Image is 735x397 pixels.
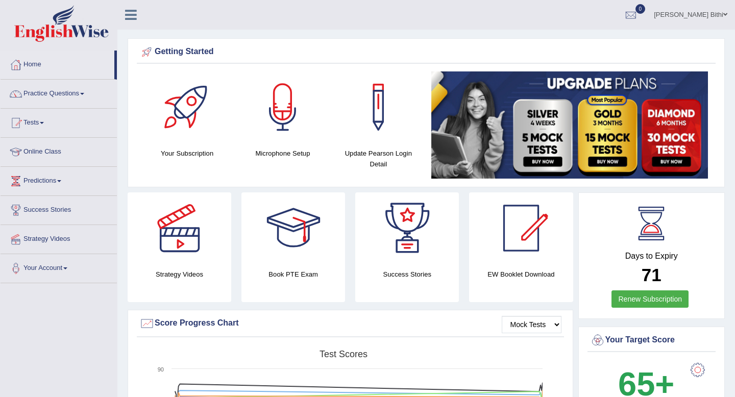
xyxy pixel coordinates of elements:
h4: EW Booklet Download [469,269,573,280]
h4: Book PTE Exam [241,269,345,280]
a: Success Stories [1,196,117,221]
a: Your Account [1,254,117,280]
h4: Your Subscription [144,148,230,159]
b: 71 [642,265,661,285]
a: Renew Subscription [611,290,689,308]
h4: Days to Expiry [590,252,714,261]
div: Score Progress Chart [139,316,561,331]
a: Strategy Videos [1,225,117,251]
tspan: Test scores [320,349,367,359]
img: small5.jpg [431,71,708,179]
a: Practice Questions [1,80,117,105]
a: Tests [1,109,117,134]
h4: Update Pearson Login Detail [336,148,421,169]
h4: Microphone Setup [240,148,325,159]
a: Home [1,51,114,76]
text: 90 [158,366,164,373]
div: Your Target Score [590,333,714,348]
h4: Strategy Videos [128,269,231,280]
span: 0 [635,4,646,14]
div: Getting Started [139,44,713,60]
a: Online Class [1,138,117,163]
h4: Success Stories [355,269,459,280]
a: Predictions [1,167,117,192]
